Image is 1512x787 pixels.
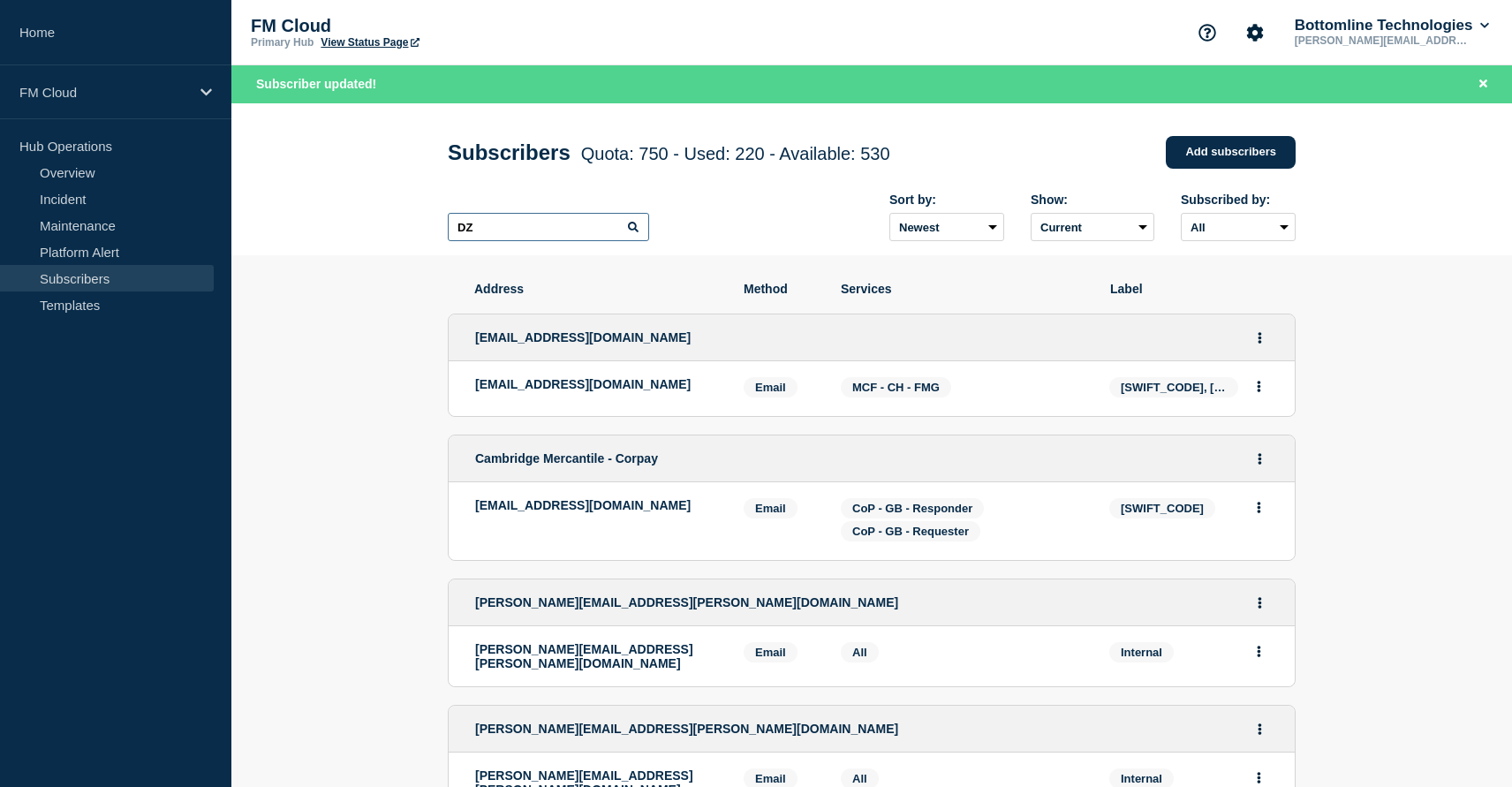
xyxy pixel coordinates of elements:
[1031,193,1154,207] div: Show:
[744,498,798,518] span: Email
[1472,74,1494,95] button: Close banner
[448,140,890,165] h1: Subscribers
[475,498,717,512] p: [EMAIL_ADDRESS][DOMAIN_NAME]
[1249,445,1271,473] button: Actions
[852,525,969,538] span: CoP - GB - Requester
[1249,715,1271,743] button: Actions
[1291,34,1475,47] p: [PERSON_NAME][EMAIL_ADDRESS][PERSON_NAME][DOMAIN_NAME]
[475,722,898,736] span: [PERSON_NAME][EMAIL_ADDRESS][PERSON_NAME][DOMAIN_NAME]
[475,595,898,609] span: [PERSON_NAME][EMAIL_ADDRESS][PERSON_NAME][DOMAIN_NAME]
[1181,213,1296,241] select: Subscribed by
[889,213,1004,241] select: Sort by
[581,144,890,163] span: Quota: 750 - Used: 220 - Available: 530
[475,451,658,465] span: Cambridge Mercantile - Corpay
[744,642,798,662] span: Email
[475,377,717,391] p: [EMAIL_ADDRESS][DOMAIN_NAME]
[744,282,814,296] span: Method
[1109,498,1215,518] span: [SWIFT_CODE]
[1236,14,1274,51] button: Account settings
[1109,377,1238,397] span: [SWIFT_CODE], [SWIFT_CODE]
[852,646,867,659] span: All
[1109,642,1174,662] span: Internal
[1248,638,1270,665] button: Actions
[852,381,940,394] span: MCF - CH - FMG
[474,282,717,296] span: Address
[1249,324,1271,352] button: Actions
[19,85,189,100] p: FM Cloud
[1291,17,1493,34] button: Bottomline Technologies
[1249,589,1271,617] button: Actions
[256,77,376,91] span: Subscriber updated!
[1031,213,1154,241] select: Deleted
[841,282,1084,296] span: Services
[475,642,717,670] p: [PERSON_NAME][EMAIL_ADDRESS][PERSON_NAME][DOMAIN_NAME]
[1181,193,1296,207] div: Subscribed by:
[852,502,972,515] span: CoP - GB - Responder
[251,36,314,49] p: Primary Hub
[744,377,798,397] span: Email
[475,330,691,344] span: [EMAIL_ADDRESS][DOMAIN_NAME]
[1166,136,1296,169] a: Add subscribers
[448,213,649,241] input: Search subscribers
[251,16,604,36] p: FM Cloud
[852,772,867,785] span: All
[1110,282,1269,296] span: Label
[1248,373,1270,400] button: Actions
[1248,494,1270,521] button: Actions
[1189,14,1226,51] button: Support
[321,36,419,49] a: View Status Page
[889,193,1004,207] div: Sort by:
